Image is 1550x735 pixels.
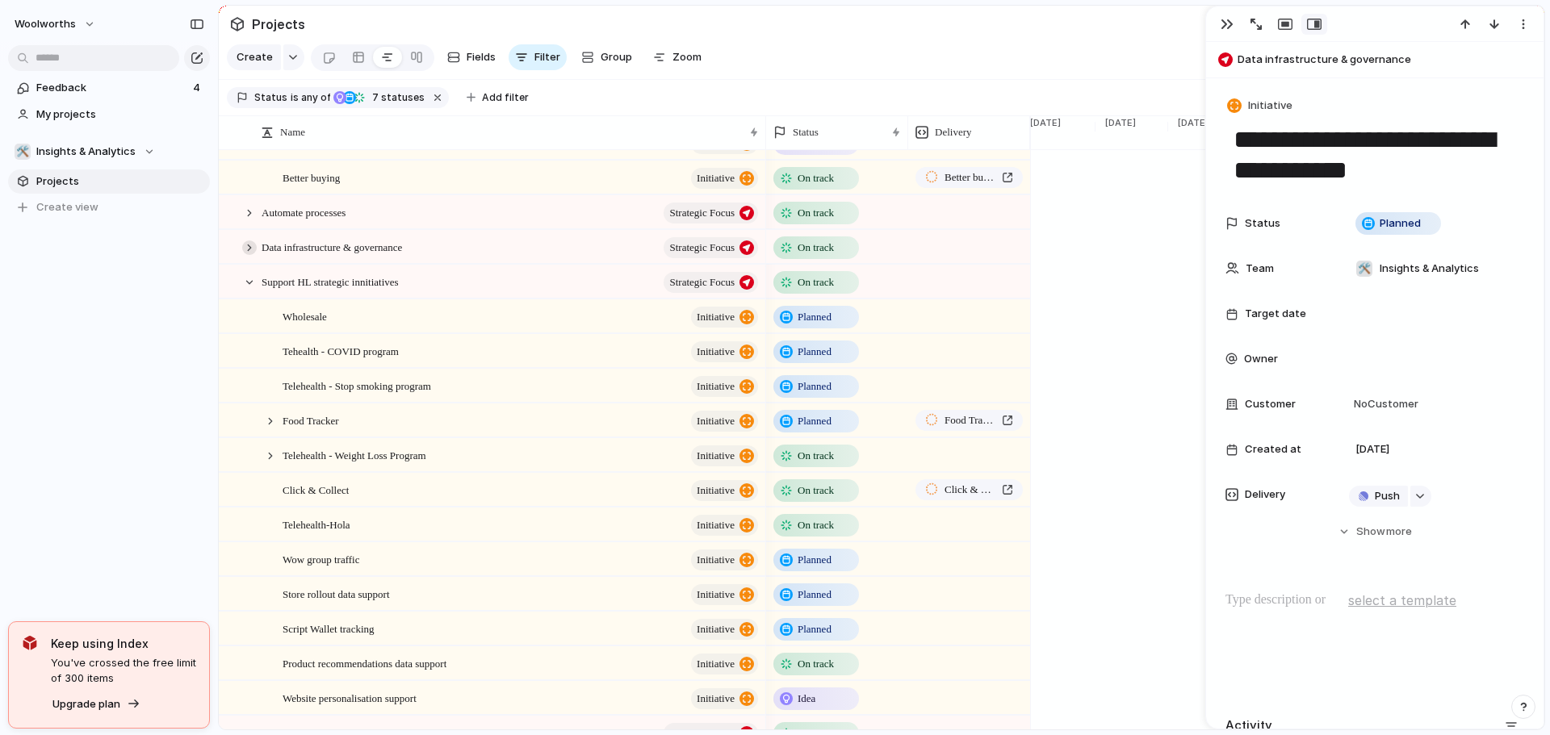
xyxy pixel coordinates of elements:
[691,654,758,674] button: initiative
[798,274,834,290] span: On track
[647,44,708,70] button: Zoom
[283,584,390,603] span: Store rollout data support
[283,549,359,568] span: Wow group traffic
[280,124,305,140] span: Name
[332,89,428,106] button: 7 statuses
[691,549,758,570] button: initiative
[697,514,735,537] span: initiative
[467,49,496,65] span: Fields
[697,410,735,432] span: initiative
[1225,716,1272,735] h2: Activity
[15,16,76,32] span: woolworths
[299,90,330,105] span: any of
[697,549,735,571] span: initiative
[367,90,425,105] span: statuses
[237,49,273,65] span: Create
[798,240,834,256] span: On track
[697,306,735,328] span: initiative
[283,480,349,499] span: Click & Collect
[1245,215,1280,232] span: Status
[664,272,758,293] button: Strategic Focus
[262,272,399,290] span: Support HL strategic innitiatives
[36,199,98,215] span: Create view
[283,619,375,637] span: Script Wallet tracking
[52,696,120,712] span: Upgrade plan
[7,11,104,37] button: woolworths
[8,169,210,194] a: Projects
[691,515,758,536] button: initiative
[262,237,402,256] span: Data infrastructure & governance
[798,517,834,533] span: On track
[669,271,735,294] span: Strategic Focus
[8,102,210,127] a: My projects
[283,307,327,325] span: Wholesale
[669,236,735,259] span: Strategic Focus
[915,410,1023,431] a: Food Tracker
[798,587,832,603] span: Planned
[691,445,758,466] button: initiative
[8,76,210,100] a: Feedback4
[697,445,735,467] span: initiative
[254,90,287,105] span: Status
[1245,441,1301,457] span: Created at
[697,687,735,710] span: initiative
[1020,116,1066,130] span: [DATE]
[1380,261,1479,277] span: Insights & Analytics
[798,691,815,707] span: Idea
[1349,486,1408,507] button: Push
[798,413,832,429] span: Planned
[227,44,281,70] button: Create
[691,376,758,397] button: initiative
[457,86,538,109] button: Add filter
[367,91,381,103] span: 7
[8,140,210,164] button: 🛠️Insights & Analytics
[48,693,145,716] button: Upgrade plan
[915,167,1023,188] a: Better buying enhancements
[798,205,834,221] span: On track
[1355,441,1389,457] span: [DATE]
[283,688,417,707] span: Website personalisation support
[798,344,832,360] span: Planned
[287,89,333,106] button: isany of
[945,169,995,186] span: Better buying enhancements
[945,482,995,498] span: Click & Collect
[1346,588,1459,612] button: select a template
[691,168,758,189] button: initiative
[697,583,735,606] span: initiative
[509,44,567,70] button: Filter
[291,90,299,105] span: is
[283,341,399,360] span: Tehealth - COVID program
[1224,94,1297,118] button: Initiative
[1246,261,1274,277] span: Team
[697,653,735,675] span: initiative
[482,90,529,105] span: Add filter
[51,655,196,687] span: You've crossed the free limit of 300 items
[697,167,735,190] span: initiative
[1244,351,1278,367] span: Owner
[935,124,971,140] span: Delivery
[915,479,1023,500] a: Click & Collect
[1245,306,1306,322] span: Target date
[262,203,346,221] span: Automate processes
[798,309,832,325] span: Planned
[945,412,995,428] span: Food Tracker
[1095,116,1141,130] span: [DATE]
[691,619,758,640] button: initiative
[193,80,203,96] span: 4
[664,203,758,223] button: Strategic Focus
[1168,116,1213,130] span: [DATE]
[1213,47,1536,73] button: Data infrastructure & governance
[798,656,834,672] span: On track
[798,448,834,464] span: On track
[1380,215,1421,232] span: Planned
[283,445,426,464] span: Telehealth - Weight Loss Program
[573,44,640,70] button: Group
[672,49,702,65] span: Zoom
[798,482,834,499] span: On track
[1386,524,1412,540] span: more
[1248,98,1292,114] span: Initiative
[691,584,758,605] button: initiative
[798,621,832,637] span: Planned
[691,133,758,154] button: initiative
[798,170,834,186] span: On track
